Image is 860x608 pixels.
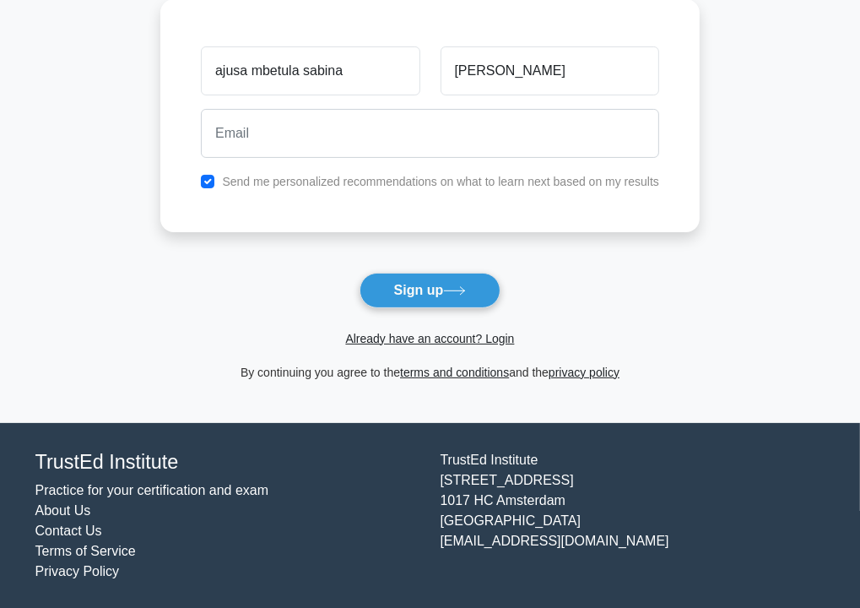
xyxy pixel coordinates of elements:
div: TrustEd Institute [STREET_ADDRESS] 1017 HC Amsterdam [GEOGRAPHIC_DATA] [EMAIL_ADDRESS][DOMAIN_NAME] [430,450,836,582]
label: Send me personalized recommendations on what to learn next based on my results [222,175,659,188]
a: Practice for your certification and exam [35,483,269,497]
input: Email [201,109,659,158]
a: Already have an account? Login [345,332,514,345]
a: terms and conditions [400,366,509,379]
a: Privacy Policy [35,564,120,578]
input: First name [201,46,419,95]
input: Last name [441,46,659,95]
button: Sign up [360,273,501,308]
a: privacy policy [549,366,619,379]
div: By continuing you agree to the and the [150,362,710,383]
h4: TrustEd Institute [35,450,420,474]
a: Terms of Service [35,544,136,558]
a: About Us [35,503,91,518]
a: Contact Us [35,524,102,538]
